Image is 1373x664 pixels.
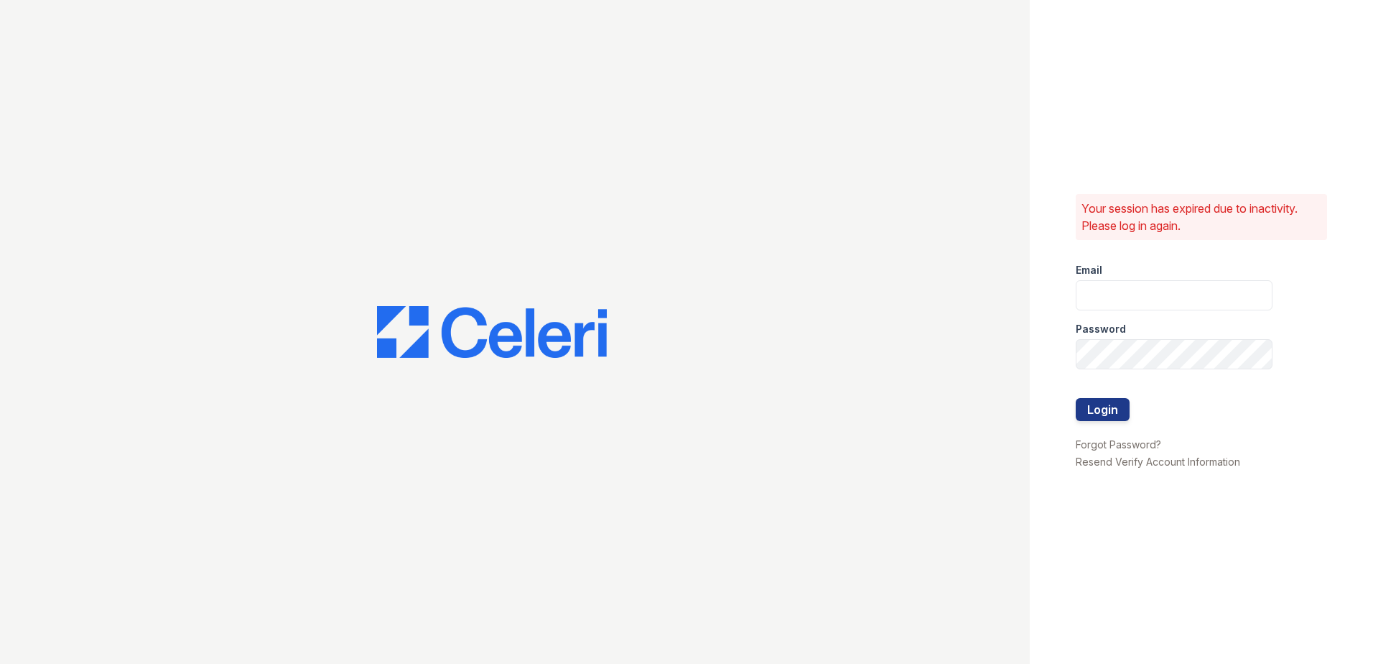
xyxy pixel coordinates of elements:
[1076,322,1126,336] label: Password
[377,306,607,358] img: CE_Logo_Blue-a8612792a0a2168367f1c8372b55b34899dd931a85d93a1a3d3e32e68fde9ad4.png
[1076,438,1161,451] a: Forgot Password?
[1081,200,1321,234] p: Your session has expired due to inactivity. Please log in again.
[1076,456,1240,468] a: Resend Verify Account Information
[1076,263,1102,277] label: Email
[1076,398,1130,421] button: Login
